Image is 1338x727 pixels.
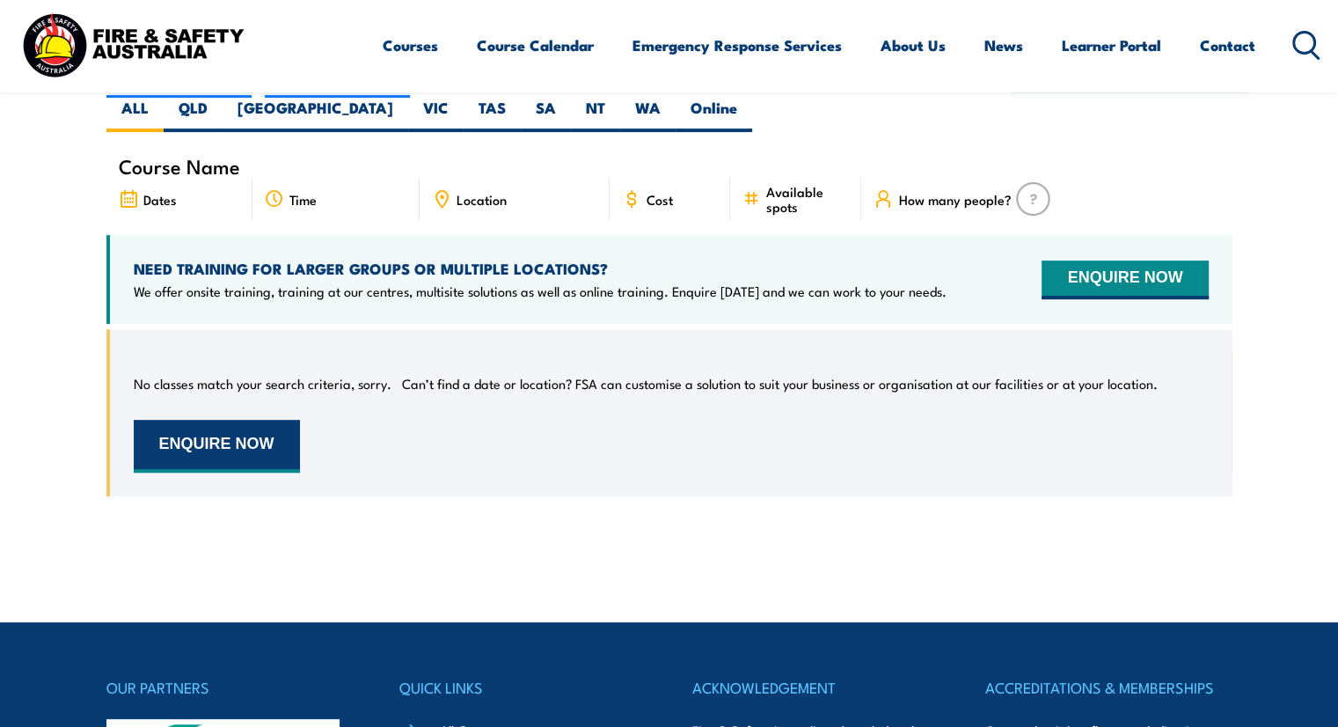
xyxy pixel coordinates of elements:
[457,192,507,207] span: Location
[119,158,240,173] span: Course Name
[134,283,947,300] p: We offer onsite training, training at our centres, multisite solutions as well as online training...
[106,675,353,700] h4: OUR PARTNERS
[620,98,676,132] label: WA
[223,98,408,132] label: [GEOGRAPHIC_DATA]
[1042,261,1208,299] button: ENQUIRE NOW
[765,184,849,214] span: Available spots
[143,192,177,207] span: Dates
[632,22,842,69] a: Emergency Response Services
[464,98,521,132] label: TAS
[676,98,752,132] label: Online
[134,420,300,473] button: ENQUIRE NOW
[477,22,594,69] a: Course Calendar
[1200,22,1255,69] a: Contact
[289,192,317,207] span: Time
[881,22,946,69] a: About Us
[106,98,164,132] label: ALL
[399,675,646,700] h4: QUICK LINKS
[402,375,1158,393] p: Can’t find a date or location? FSA can customise a solution to suit your business or organisation...
[898,192,1011,207] span: How many people?
[408,98,464,132] label: VIC
[571,98,620,132] label: NT
[134,259,947,278] h4: NEED TRAINING FOR LARGER GROUPS OR MULTIPLE LOCATIONS?
[985,675,1232,700] h4: ACCREDITATIONS & MEMBERSHIPS
[1062,22,1161,69] a: Learner Portal
[984,22,1023,69] a: News
[647,192,673,207] span: Cost
[134,375,391,393] p: No classes match your search criteria, sorry.
[692,675,939,700] h4: ACKNOWLEDGEMENT
[383,22,438,69] a: Courses
[521,98,571,132] label: SA
[164,98,223,132] label: QLD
